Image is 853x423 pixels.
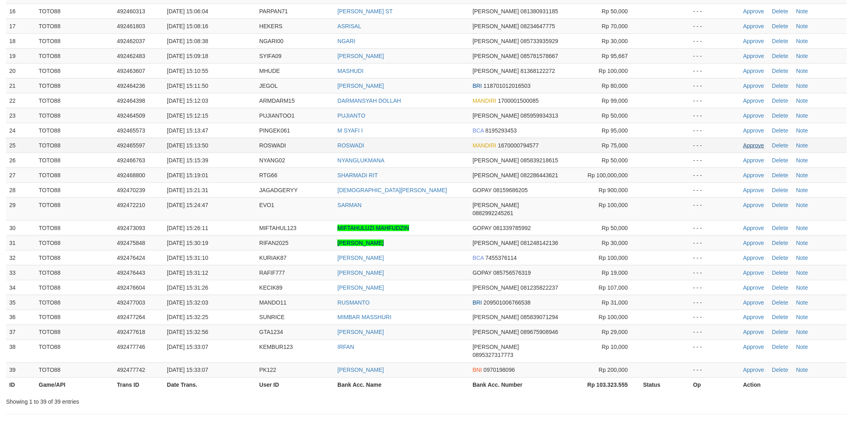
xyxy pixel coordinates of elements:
td: TOTO88 [35,138,114,153]
td: 17 [6,19,35,33]
a: Approve [743,97,764,104]
span: BCA [473,255,484,261]
a: Approve [743,68,764,74]
span: MIFTAHUL123 [259,225,296,231]
span: 492475848 [117,240,145,246]
span: [DATE] 15:13:50 [167,142,208,149]
span: GOPAY [473,270,492,276]
a: [DEMOGRAPHIC_DATA][PERSON_NAME] [337,187,447,193]
a: Delete [772,329,788,336]
td: - - - [690,197,740,220]
span: MHUDE [259,68,280,74]
span: BRI [473,83,482,89]
td: TOTO88 [35,168,114,182]
a: Delete [772,38,788,44]
a: Note [796,142,808,149]
a: MIMBAR MASSHURI [337,314,391,321]
a: Delete [772,344,788,350]
a: Note [796,157,808,164]
a: Delete [772,367,788,373]
span: MANDIRI [473,142,497,149]
a: Note [796,202,808,208]
td: TOTO88 [35,108,114,123]
td: TOTO88 [35,250,114,265]
td: 22 [6,93,35,108]
td: TOTO88 [35,280,114,295]
span: [DATE] 15:12:03 [167,97,208,104]
span: PUJIANTOO1 [259,112,295,119]
a: MIFTAHULUZI MAHFUDZIN [337,225,409,231]
span: [DATE] 15:33:07 [167,344,208,350]
a: Approve [743,329,764,336]
td: - - - [690,63,740,78]
a: Note [796,299,808,306]
span: Rp 95,667 [602,53,628,59]
a: Approve [743,225,764,231]
span: SYIFA09 [259,53,281,59]
a: Note [796,23,808,29]
a: IRFAN [337,344,354,350]
td: 30 [6,220,35,235]
a: SHARMADI RIT [337,172,378,178]
a: Note [796,112,808,119]
span: [PERSON_NAME] [473,112,519,119]
a: NYANGLUKMANA [337,157,384,164]
a: Note [796,284,808,291]
span: Copy 085959934313 to clipboard [521,112,558,119]
td: 27 [6,168,35,182]
span: [DATE] 15:19:01 [167,172,208,178]
span: [DATE] 15:21:31 [167,187,208,193]
span: Rp 50,000 [602,157,628,164]
span: RAFIF777 [259,270,285,276]
span: 492468800 [117,172,145,178]
a: Approve [743,314,764,321]
a: Delete [772,8,788,15]
td: - - - [690,4,740,19]
td: 25 [6,138,35,153]
span: 492465573 [117,127,145,134]
span: [DATE] 15:31:12 [167,270,208,276]
td: - - - [690,295,740,310]
a: [PERSON_NAME] [337,83,384,89]
span: 492464398 [117,97,145,104]
a: [PERSON_NAME] [337,270,384,276]
td: - - - [690,153,740,168]
a: M SYAFI I [337,127,363,134]
td: - - - [690,250,740,265]
span: 492463607 [117,68,145,74]
a: ROSWADI [337,142,364,149]
a: [PERSON_NAME] [337,53,384,59]
td: - - - [690,235,740,250]
a: Delete [772,255,788,261]
a: Approve [743,83,764,89]
td: TOTO88 [35,123,114,138]
td: TOTO88 [35,220,114,235]
a: Approve [743,284,764,291]
td: - - - [690,78,740,93]
span: Rp 50,000 [602,225,628,231]
a: Delete [772,187,788,193]
td: TOTO88 [35,310,114,325]
span: Rp 50,000 [602,112,628,119]
a: [PERSON_NAME] [337,367,384,373]
td: 38 [6,340,35,363]
td: TOTO88 [35,265,114,280]
span: Rp 100,000,000 [588,172,628,178]
a: Note [796,38,808,44]
td: - - - [690,325,740,340]
td: - - - [690,340,740,363]
span: Rp 900,000 [599,187,628,193]
span: Rp 100,000 [599,255,628,261]
span: Rp 100,000 [599,202,628,208]
td: - - - [690,265,740,280]
span: Copy 209501006766538 to clipboard [484,299,531,306]
span: 492460313 [117,8,145,15]
span: 492462483 [117,53,145,59]
span: [DATE] 15:31:10 [167,255,208,261]
td: - - - [690,123,740,138]
td: 32 [6,250,35,265]
span: [PERSON_NAME] [473,284,519,291]
a: Approve [743,202,764,208]
span: 492477618 [117,329,145,336]
td: 28 [6,182,35,197]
